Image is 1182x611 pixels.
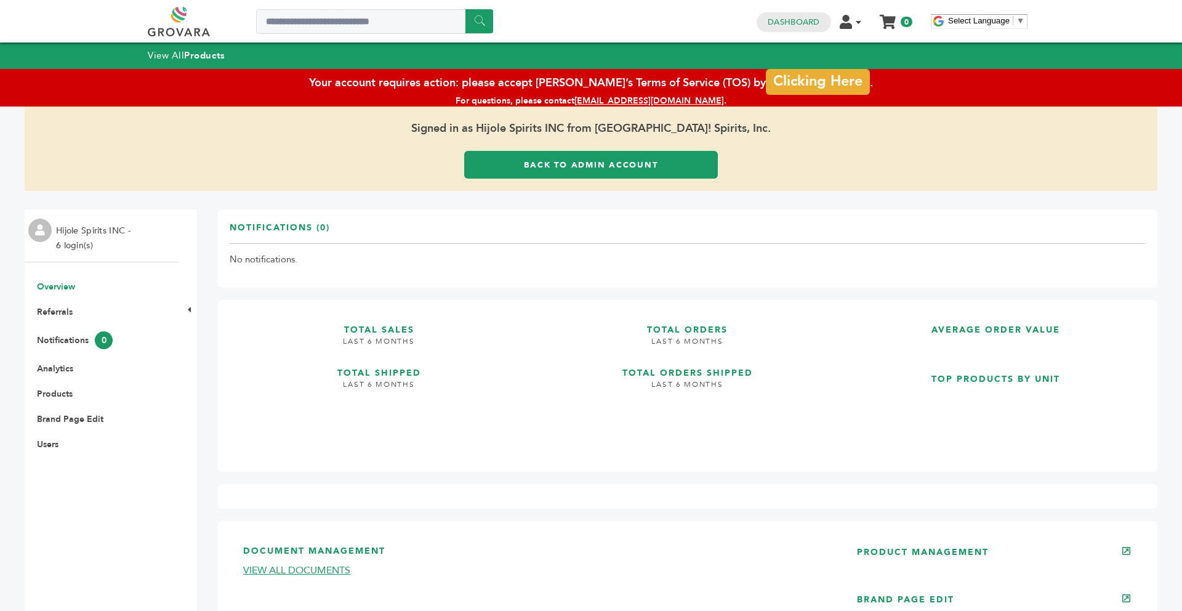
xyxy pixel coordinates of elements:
[538,312,837,336] h3: TOTAL ORDERS
[148,49,225,62] a: View AllProducts
[37,306,73,318] a: Referrals
[230,379,528,399] h4: LAST 6 MONTHS
[846,312,1145,352] a: AVERAGE ORDER VALUE
[857,546,989,558] a: PRODUCT MANAGEMENT
[464,151,718,179] a: Back to Admin Account
[37,281,75,293] a: Overview
[56,224,134,253] li: Hijole Spirits INC - 6 login(s)
[538,355,837,379] h3: TOTAL ORDERS SHIPPED
[230,244,1145,276] td: No notifications.
[846,362,1145,386] h3: TOP PRODUCTS BY UNIT
[28,219,52,242] img: profile.png
[948,16,1024,25] a: Select Language​
[37,363,73,374] a: Analytics
[538,336,837,356] h4: LAST 6 MONTHS
[538,312,837,450] a: TOTAL ORDERS LAST 6 MONTHS TOTAL ORDERS SHIPPED LAST 6 MONTHS
[37,334,113,346] a: Notifications0
[901,17,912,27] span: 0
[243,545,820,564] h3: DOCUMENT MANAGEMENT
[766,65,869,91] a: Clicking Here
[37,388,73,400] a: Products
[1016,16,1024,25] span: ▼
[857,594,954,605] a: BRAND PAGE EDIT
[846,312,1145,336] h3: AVERAGE ORDER VALUE
[95,331,113,349] span: 0
[230,312,528,336] h3: TOTAL SALES
[230,336,528,356] h4: LAST 6 MONTHS
[256,9,493,34] input: Search a product or brand...
[574,95,724,107] a: [EMAIL_ADDRESS][DOMAIN_NAME]
[230,355,528,379] h3: TOTAL SHIPPED
[37,439,58,450] a: Users
[37,413,103,425] a: Brand Page Edit
[768,17,819,28] a: Dashboard
[25,107,1157,151] span: Signed in as Hijole Spirits INC from [GEOGRAPHIC_DATA]! Spirits, Inc.
[230,222,330,243] h3: Notifications (0)
[230,312,528,450] a: TOTAL SALES LAST 6 MONTHS TOTAL SHIPPED LAST 6 MONTHS
[184,49,225,62] strong: Products
[948,16,1010,25] span: Select Language
[243,564,350,577] a: VIEW ALL DOCUMENTS
[538,379,837,399] h4: LAST 6 MONTHS
[846,362,1145,450] a: TOP PRODUCTS BY UNIT
[881,11,895,24] a: My Cart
